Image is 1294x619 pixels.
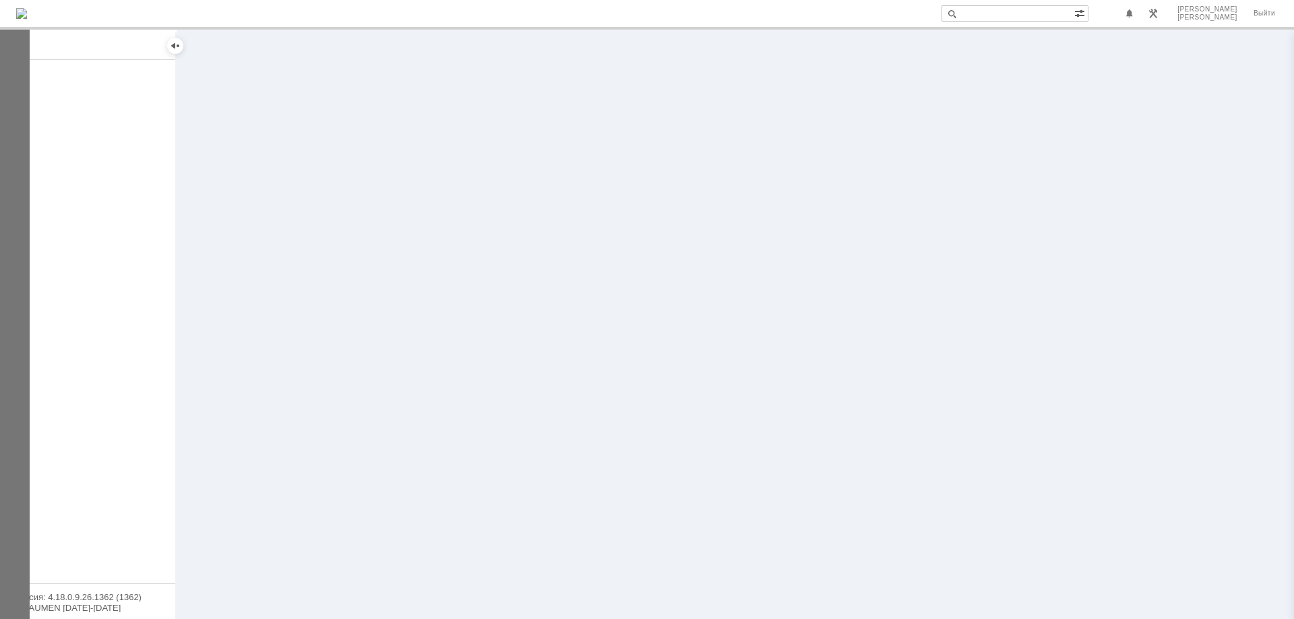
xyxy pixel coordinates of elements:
[16,8,27,19] a: Перейти на домашнюю страницу
[1177,5,1237,13] span: [PERSON_NAME]
[16,8,27,19] img: logo
[13,604,162,612] div: © NAUMEN [DATE]-[DATE]
[13,593,162,601] div: Версия: 4.18.0.9.26.1362 (1362)
[1177,13,1237,22] span: [PERSON_NAME]
[1145,5,1161,22] a: Перейти в интерфейс администратора
[1074,6,1088,19] span: Расширенный поиск
[167,38,183,54] div: Скрыть меню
